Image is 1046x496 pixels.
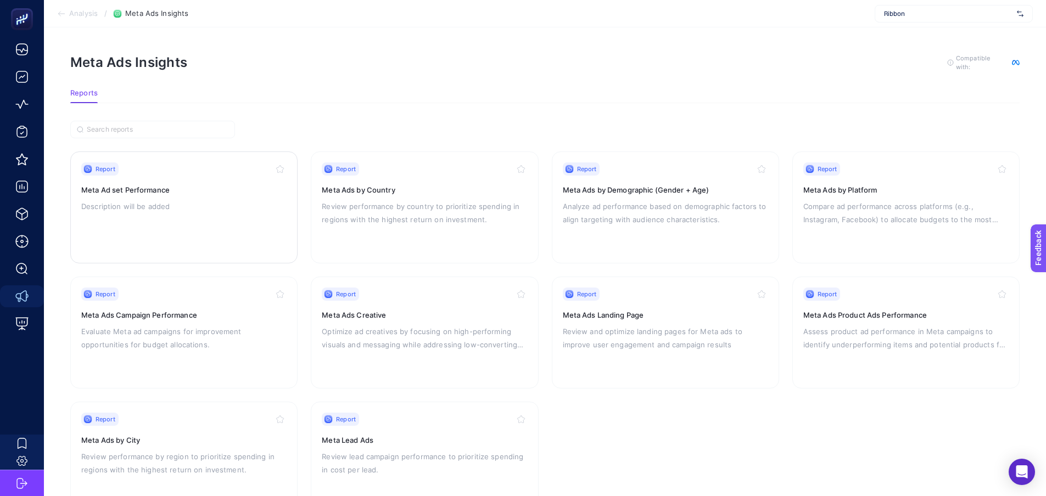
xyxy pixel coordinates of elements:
[336,415,356,424] span: Report
[803,309,1009,320] h3: Meta Ads Product Ads Performance
[70,89,98,103] button: Reports
[563,200,768,226] p: Analyze ad performance based on demographic factors to align targeting with audience characterist...
[81,435,287,446] h3: Meta Ads by City
[96,290,115,298] span: Report
[104,9,107,18] span: /
[803,184,1009,195] h3: Meta Ads by Platform
[70,89,98,98] span: Reports
[81,309,287,320] h3: Meta Ads Campaign Performance
[70,54,187,70] h1: Meta Ads Insights
[803,200,1009,226] p: Compare ad performance across platforms (e.g., Instagram, Facebook) to allocate budgets to the mo...
[96,165,115,173] span: Report
[311,277,538,388] a: ReportMeta Ads CreativeOptimize ad creatives by focusing on high-performing visuals and messaging...
[818,290,837,298] span: Report
[818,165,837,173] span: Report
[125,9,188,18] span: Meta Ads Insights
[322,435,527,446] h3: Meta Lead Ads
[81,450,287,476] p: Review performance by region to prioritize spending in regions with the highest return on investm...
[563,184,768,195] h3: Meta Ads by Demographic (Gender + Age)
[336,290,356,298] span: Report
[311,151,538,263] a: ReportMeta Ads by CountryReview performance by country to prioritize spending in regions with the...
[1009,459,1035,485] div: Open Intercom Messenger
[577,290,597,298] span: Report
[322,200,527,226] p: Review performance by country to prioritize spending in regions with the highest return on invest...
[322,450,527,476] p: Review lead campaign performance to prioritize spending in cost per lead.
[322,325,527,351] p: Optimize ad creatives by focusing on high-performing visuals and messaging while addressing low-c...
[322,184,527,195] h3: Meta Ads by Country
[81,184,287,195] h3: Meta Ad set Performance
[70,277,298,388] a: ReportMeta Ads Campaign PerformanceEvaluate Meta ad campaigns for improvement opportunities for b...
[7,3,42,12] span: Feedback
[1017,8,1023,19] img: svg%3e
[552,151,779,263] a: ReportMeta Ads by Demographic (Gender + Age)Analyze ad performance based on demographic factors t...
[70,151,298,263] a: ReportMeta Ad set PerformanceDescription will be added
[792,151,1020,263] a: ReportMeta Ads by PlatformCompare ad performance across platforms (e.g., Instagram, Facebook) to ...
[69,9,98,18] span: Analysis
[96,415,115,424] span: Report
[336,165,356,173] span: Report
[577,165,597,173] span: Report
[563,325,768,351] p: Review and optimize landing pages for Meta ads to improve user engagement and campaign results
[884,9,1013,18] span: Ribbon
[81,325,287,351] p: Evaluate Meta ad campaigns for improvement opportunities for budget allocations.
[803,325,1009,351] p: Assess product ad performance in Meta campaigns to identify underperforming items and potential p...
[956,54,1005,71] span: Compatible with:
[552,277,779,388] a: ReportMeta Ads Landing PageReview and optimize landing pages for Meta ads to improve user engagem...
[81,200,287,213] p: Description will be added
[792,277,1020,388] a: ReportMeta Ads Product Ads PerformanceAssess product ad performance in Meta campaigns to identify...
[87,126,228,134] input: Search
[563,309,768,320] h3: Meta Ads Landing Page
[322,309,527,320] h3: Meta Ads Creative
